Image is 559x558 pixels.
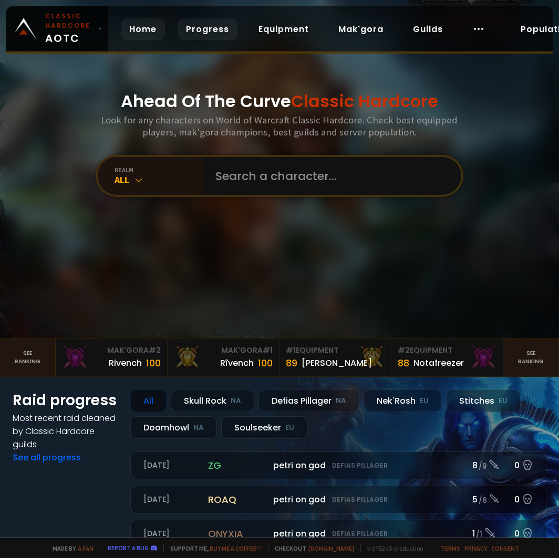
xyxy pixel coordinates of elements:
[360,544,423,552] span: v. d752d5 - production
[121,89,438,114] h1: Ahead Of The Curve
[464,544,487,552] a: Privacy
[221,416,307,439] div: Soulseeker
[220,356,254,370] div: Rîvench
[115,166,203,174] div: realm
[364,389,442,412] div: Nek'Rosh
[130,389,167,412] div: All
[258,356,273,370] div: 100
[130,451,546,479] a: [DATE]zgpetri on godDefias Pillager8 /90
[46,544,94,552] span: Made by
[286,345,296,355] span: # 1
[302,356,372,370] div: [PERSON_NAME]
[308,544,354,552] a: [DOMAIN_NAME]
[420,396,429,406] small: EU
[149,345,161,355] span: # 2
[391,339,503,376] a: #2Equipment88Notafreezer
[168,339,279,376] a: Mak'Gora#1Rîvench100
[146,356,161,370] div: 100
[279,339,391,376] a: #1Equipment89[PERSON_NAME]
[13,389,118,412] h1: Raid progress
[499,396,508,406] small: EU
[13,451,81,464] a: See all progress
[45,12,94,46] span: AOTC
[503,339,559,376] a: Seeranking
[258,389,359,412] div: Defias Pillager
[13,412,118,451] h4: Most recent raid cleaned by Classic Hardcore guilds
[121,18,165,40] a: Home
[291,89,438,113] span: Classic Hardcore
[174,345,273,356] div: Mak'Gora
[286,356,297,370] div: 89
[441,544,460,552] a: Terms
[56,339,168,376] a: Mak'Gora#2Rivench100
[209,157,449,195] input: Search a character...
[115,174,203,186] div: All
[109,356,142,370] div: Rivench
[210,544,262,552] a: Buy me a coffee
[413,356,464,370] div: Notafreezer
[286,345,385,356] div: Equipment
[330,18,392,40] a: Mak'gora
[250,18,317,40] a: Equipment
[6,6,108,51] a: Classic HardcoreAOTC
[130,486,546,513] a: [DATE]roaqpetri on godDefias Pillager5 /60
[178,18,237,40] a: Progress
[268,544,354,552] span: Checkout
[163,544,262,552] span: Support me,
[45,12,94,30] small: Classic Hardcore
[446,389,521,412] div: Stitches
[62,345,161,356] div: Mak'Gora
[231,396,241,406] small: NA
[263,345,273,355] span: # 1
[285,423,294,433] small: EU
[398,345,410,355] span: # 2
[108,544,149,552] a: Report a bug
[130,416,217,439] div: Doomhowl
[398,356,409,370] div: 88
[171,389,254,412] div: Skull Rock
[398,345,496,356] div: Equipment
[336,396,346,406] small: NA
[130,520,546,548] a: [DATE]onyxiapetri on godDefias Pillager1 /10
[84,114,475,138] h3: Look for any characters on World of Warcraft Classic Hardcore. Check best equipped players, mak'g...
[491,544,519,552] a: Consent
[193,423,204,433] small: NA
[78,544,94,552] a: a fan
[405,18,451,40] a: Guilds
